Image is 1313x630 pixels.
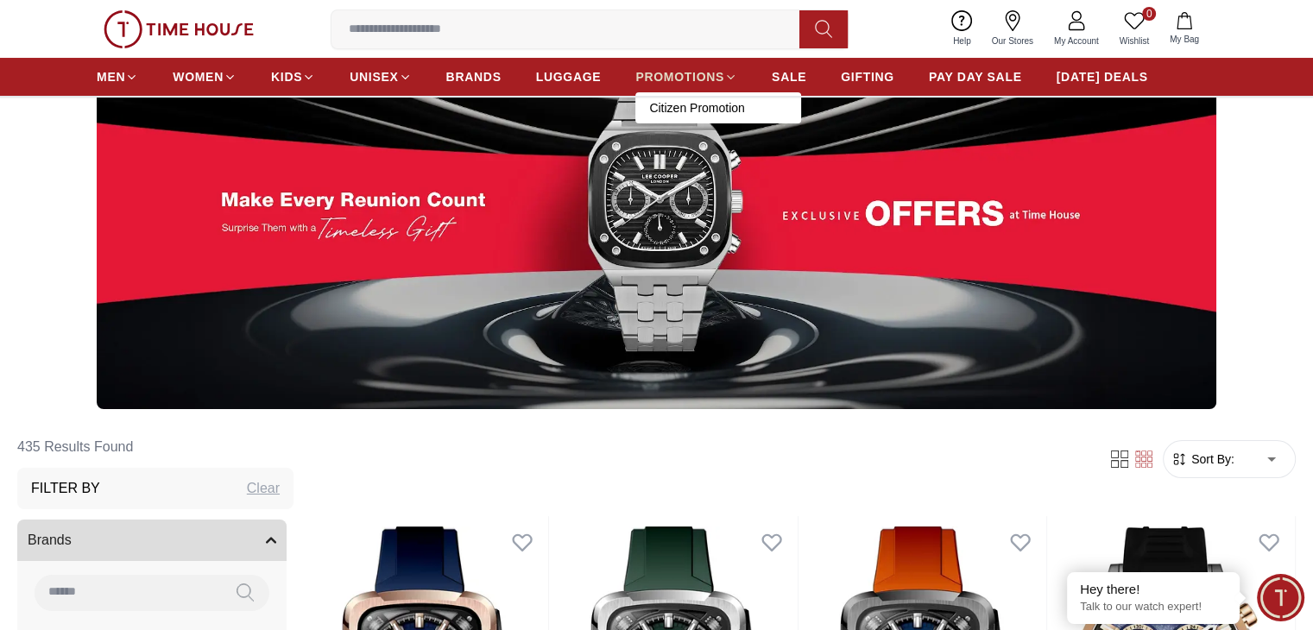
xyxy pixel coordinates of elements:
h3: Filter By [31,478,100,499]
a: LUGGAGE [536,61,602,92]
span: SALE [772,68,806,85]
a: Citizen Promotion [649,99,787,117]
a: Our Stores [982,7,1044,51]
button: Brands [17,520,287,561]
a: [DATE] DEALS [1057,61,1148,92]
span: BRANDS [446,68,502,85]
span: MEN [97,68,125,85]
span: WOMEN [173,68,224,85]
span: My Bag [1163,33,1206,46]
span: Sort By: [1188,450,1234,468]
a: 0Wishlist [1109,7,1159,51]
p: Talk to our watch expert! [1080,600,1227,614]
span: Help [946,35,978,47]
span: Our Stores [985,35,1040,47]
a: WOMEN [173,61,237,92]
a: Help [943,7,982,51]
div: Chat Widget [1257,574,1304,621]
span: [DATE] DEALS [1057,68,1148,85]
button: My Bag [1159,9,1209,49]
a: PROMOTIONS [635,61,737,92]
span: LUGGAGE [536,68,602,85]
div: Clear [247,478,280,499]
span: Wishlist [1113,35,1156,47]
a: MEN [97,61,138,92]
a: BRANDS [446,61,502,92]
button: Sort By: [1171,450,1234,468]
a: GIFTING [841,61,894,92]
img: ... [104,10,254,48]
a: PAY DAY SALE [929,61,1022,92]
div: Hey there! [1080,581,1227,598]
span: GIFTING [841,68,894,85]
a: KIDS [271,61,315,92]
a: SALE [772,61,806,92]
span: 0 [1142,7,1156,21]
span: PAY DAY SALE [929,68,1022,85]
span: PROMOTIONS [635,68,724,85]
a: UNISEX [350,61,411,92]
span: Brands [28,530,72,551]
span: KIDS [271,68,302,85]
span: My Account [1047,35,1106,47]
h6: 435 Results Found [17,426,294,468]
span: UNISEX [350,68,398,85]
img: ... [97,17,1216,409]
